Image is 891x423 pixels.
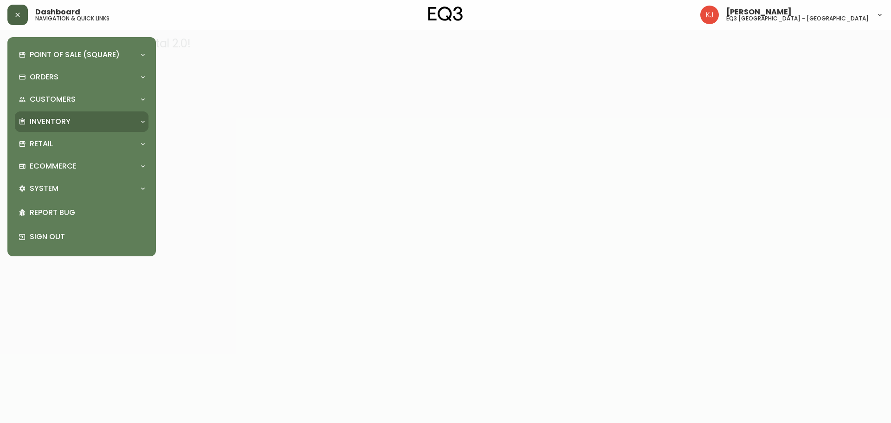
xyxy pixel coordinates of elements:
p: Orders [30,72,58,82]
img: 24a625d34e264d2520941288c4a55f8e [700,6,719,24]
span: [PERSON_NAME] [726,8,792,16]
div: Point of Sale (Square) [15,45,148,65]
span: Dashboard [35,8,80,16]
div: Orders [15,67,148,87]
div: Customers [15,89,148,110]
div: Sign Out [15,225,148,249]
img: logo [428,7,463,21]
p: Point of Sale (Square) [30,50,120,60]
p: System [30,183,58,194]
div: Retail [15,134,148,154]
h5: eq3 [GEOGRAPHIC_DATA] - [GEOGRAPHIC_DATA] [726,16,869,21]
h5: navigation & quick links [35,16,110,21]
p: Customers [30,94,76,104]
div: Inventory [15,111,148,132]
div: System [15,178,148,199]
p: Retail [30,139,53,149]
p: Inventory [30,117,71,127]
p: Report Bug [30,208,145,218]
p: Ecommerce [30,161,77,171]
p: Sign Out [30,232,145,242]
div: Report Bug [15,201,148,225]
div: Ecommerce [15,156,148,176]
